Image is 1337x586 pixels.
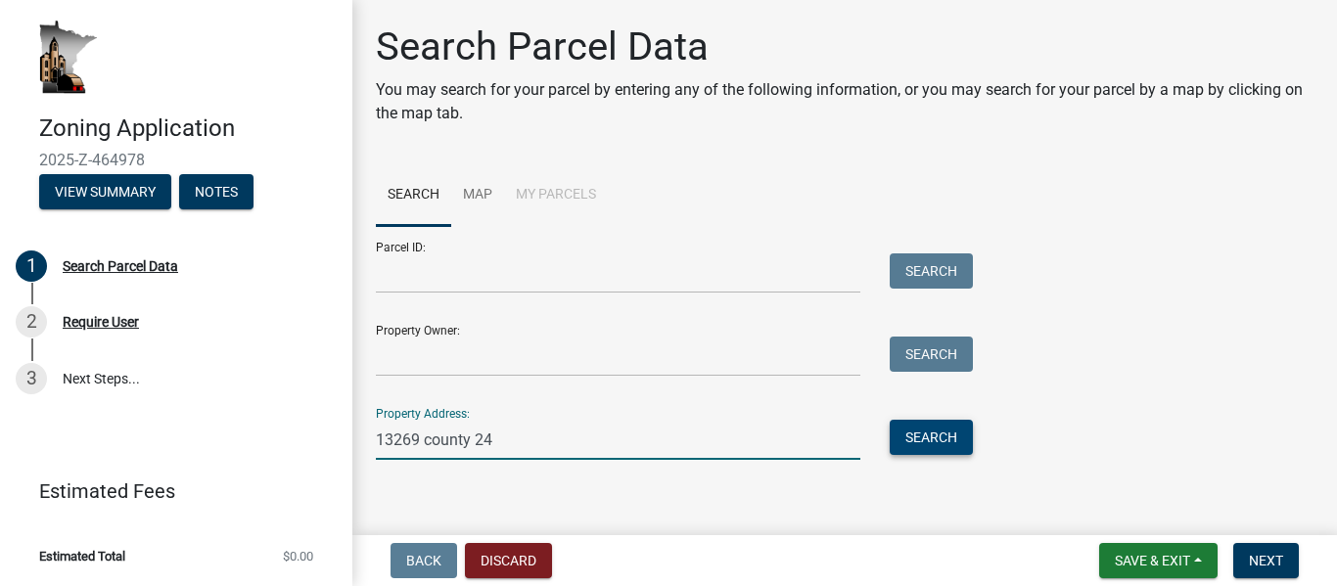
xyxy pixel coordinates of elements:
p: You may search for your parcel by entering any of the following information, or you may search fo... [376,78,1314,125]
div: 2 [16,306,47,338]
wm-modal-confirm: Summary [39,185,171,201]
h1: Search Parcel Data [376,23,1314,70]
button: View Summary [39,174,171,209]
button: Notes [179,174,254,209]
button: Discard [465,543,552,578]
a: Map [451,164,504,227]
div: 3 [16,363,47,394]
div: Require User [63,315,139,329]
div: 1 [16,250,47,282]
span: Back [406,553,441,568]
img: Houston County, Minnesota [39,21,98,94]
span: Next [1249,553,1283,568]
button: Save & Exit [1099,543,1218,578]
span: 2025-Z-464978 [39,151,313,169]
span: Estimated Total [39,550,125,563]
span: $0.00 [283,550,313,563]
a: Estimated Fees [16,472,321,511]
button: Search [890,420,973,455]
button: Back [391,543,457,578]
button: Next [1233,543,1299,578]
button: Search [890,253,973,289]
h4: Zoning Application [39,114,337,143]
button: Search [890,337,973,372]
a: Search [376,164,451,227]
wm-modal-confirm: Notes [179,185,254,201]
div: Search Parcel Data [63,259,178,273]
span: Save & Exit [1115,553,1190,568]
